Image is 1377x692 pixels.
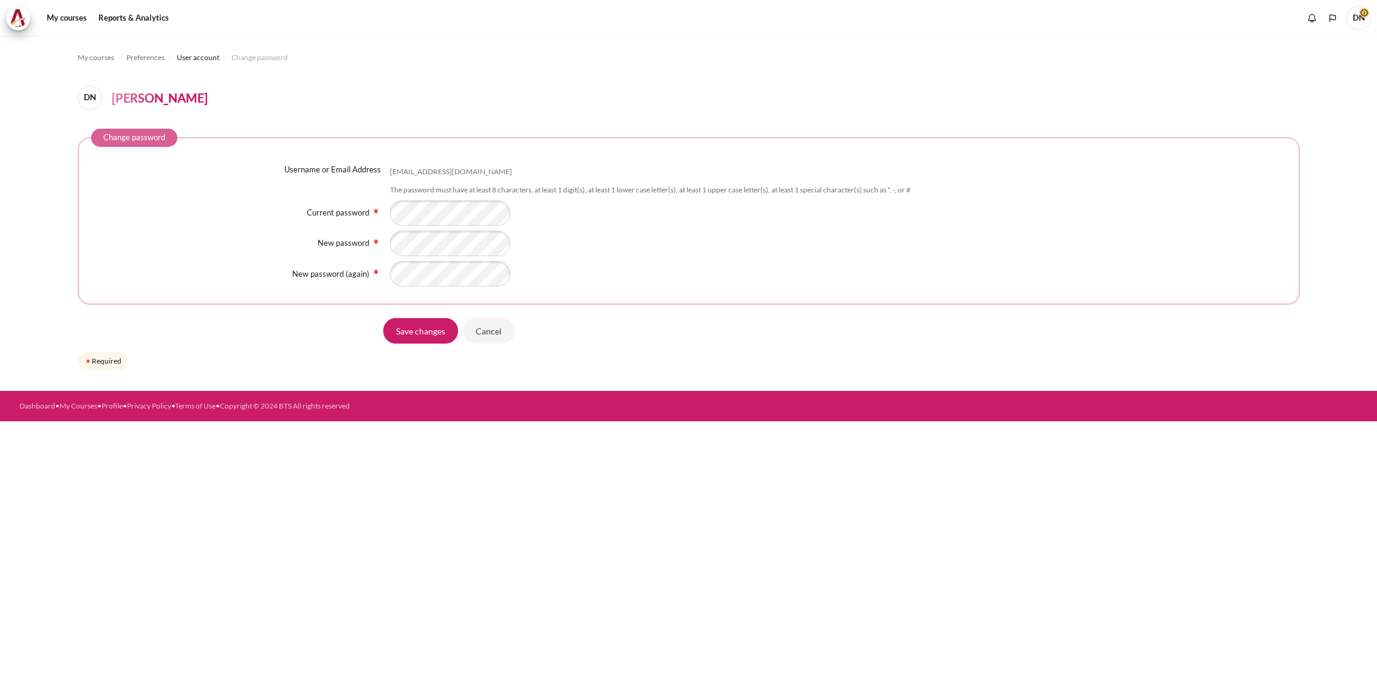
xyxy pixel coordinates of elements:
div: • • • • • [19,401,776,412]
a: My courses [78,50,114,65]
a: Copyright © 2024 BTS All rights reserved [220,401,350,410]
span: My courses [78,52,114,63]
a: Reports & Analytics [94,6,173,30]
label: Username or Email Address [284,164,381,176]
a: My Courses [60,401,97,410]
a: Architeck Architeck [6,6,36,30]
a: My courses [43,6,91,30]
button: Languages [1324,9,1342,27]
a: Change password [231,50,288,65]
span: Change password [231,52,288,63]
span: Required [371,237,381,244]
a: Dashboard [19,401,55,410]
a: User menu [1347,6,1371,30]
span: DN [78,86,102,110]
span: Preferences [126,52,165,63]
img: Architeck [10,9,27,27]
div: Show notification window with no new notifications [1303,9,1321,27]
a: Privacy Policy [127,401,171,410]
span: User account [177,52,219,63]
label: New password [318,238,369,248]
div: Required [78,352,128,370]
img: Required [371,267,381,277]
img: Required field [84,358,92,365]
span: Required [371,206,381,214]
div: [EMAIL_ADDRESS][DOMAIN_NAME] [390,167,512,177]
span: Required [371,268,381,275]
a: Profile [101,401,123,410]
a: Terms of Use [175,401,216,410]
h4: [PERSON_NAME] [112,89,208,107]
div: The password must have at least 8 characters, at least 1 digit(s), at least 1 lower case letter(s... [390,185,911,195]
legend: Change password [91,129,177,147]
img: Required [371,206,381,216]
a: Preferences [126,50,165,65]
img: Required [371,237,381,246]
span: DN [1347,6,1371,30]
nav: Navigation bar [78,48,1300,67]
label: New password (again) [292,269,369,279]
label: Current password [307,208,369,217]
input: Cancel [463,318,514,344]
input: Save changes [383,318,458,344]
a: DN [78,86,107,110]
